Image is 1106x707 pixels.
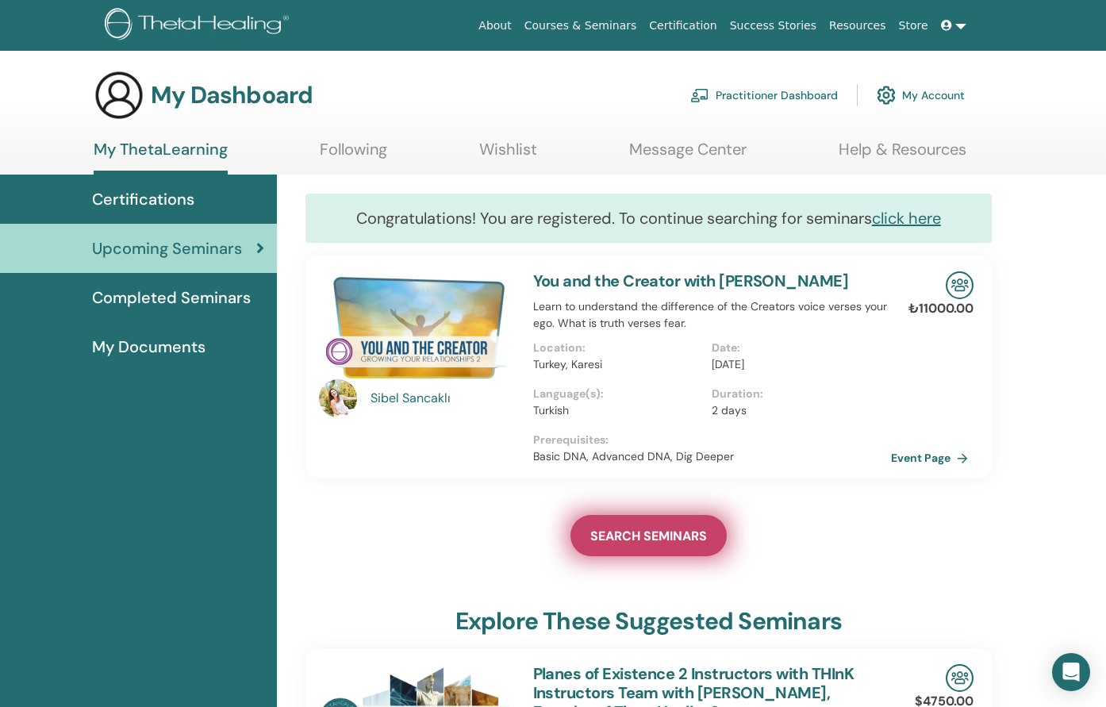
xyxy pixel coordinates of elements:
[839,140,966,171] a: Help & Resources
[92,236,242,260] span: Upcoming Seminars
[823,11,893,40] a: Resources
[570,515,727,556] a: SEARCH SEMINARS
[371,389,517,408] a: Sibel Sancaklı
[533,298,892,332] p: Learn to understand the difference of the Creators voice verses your ego. What is truth verses fear.
[908,299,974,318] p: ₺11000.00
[319,379,357,417] img: default.jpg
[946,664,974,692] img: In-Person Seminar
[94,70,144,121] img: generic-user-icon.jpg
[533,386,703,402] p: Language(s) :
[533,356,703,373] p: Turkey, Karesi
[533,448,892,465] p: Basic DNA, Advanced DNA, Dig Deeper
[479,140,537,171] a: Wishlist
[712,340,881,356] p: Date :
[518,11,643,40] a: Courses & Seminars
[92,286,251,309] span: Completed Seminars
[872,208,941,229] a: click here
[533,271,849,291] a: You and the Creator with [PERSON_NAME]
[712,356,881,373] p: [DATE]
[533,402,703,419] p: Turkish
[92,187,194,211] span: Certifications
[105,8,294,44] img: logo.png
[877,78,965,113] a: My Account
[724,11,823,40] a: Success Stories
[151,81,313,110] h3: My Dashboard
[712,402,881,419] p: 2 days
[533,432,892,448] p: Prerequisites :
[946,271,974,299] img: In-Person Seminar
[94,140,228,175] a: My ThetaLearning
[690,88,709,102] img: chalkboard-teacher.svg
[712,386,881,402] p: Duration :
[305,194,993,243] div: Congratulations! You are registered. To continue searching for seminars
[893,11,935,40] a: Store
[643,11,723,40] a: Certification
[590,528,707,544] span: SEARCH SEMINARS
[690,78,838,113] a: Practitioner Dashboard
[877,82,896,109] img: cog.svg
[320,140,387,171] a: Following
[533,340,703,356] p: Location :
[472,11,517,40] a: About
[92,335,205,359] span: My Documents
[629,140,747,171] a: Message Center
[455,607,842,636] h3: explore these suggested seminars
[891,446,974,470] a: Event Page
[1052,653,1090,691] div: Open Intercom Messenger
[319,271,514,384] img: You and the Creator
